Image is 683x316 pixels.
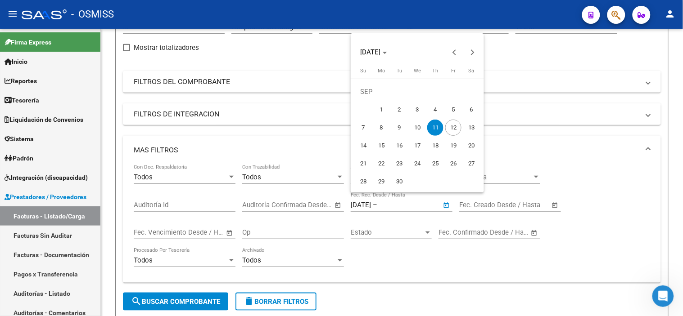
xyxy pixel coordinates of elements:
[445,156,461,172] span: 26
[446,43,464,61] button: Previous month
[451,68,456,74] span: Fr
[409,102,425,118] span: 3
[354,119,372,137] button: September 7, 2025
[390,137,408,155] button: September 16, 2025
[652,285,674,307] iframe: Intercom live chat
[354,155,372,173] button: September 21, 2025
[463,120,479,136] span: 13
[372,155,390,173] button: September 22, 2025
[427,102,443,118] span: 4
[445,138,461,154] span: 19
[445,120,461,136] span: 12
[390,119,408,137] button: September 9, 2025
[426,119,444,137] button: September 11, 2025
[372,173,390,191] button: September 29, 2025
[354,83,480,101] td: SEP
[414,68,421,74] span: We
[360,48,380,56] span: [DATE]
[355,174,371,190] span: 28
[408,155,426,173] button: September 24, 2025
[463,102,479,118] span: 6
[390,155,408,173] button: September 23, 2025
[391,102,407,118] span: 2
[391,156,407,172] span: 23
[355,120,371,136] span: 7
[444,101,462,119] button: September 5, 2025
[391,120,407,136] span: 9
[357,44,391,60] button: Choose month and year
[354,173,372,191] button: September 28, 2025
[444,137,462,155] button: September 19, 2025
[463,138,479,154] span: 20
[426,101,444,119] button: September 4, 2025
[408,119,426,137] button: September 10, 2025
[354,137,372,155] button: September 14, 2025
[378,68,385,74] span: Mo
[373,102,389,118] span: 1
[361,68,366,74] span: Su
[427,156,443,172] span: 25
[373,156,389,172] span: 22
[372,119,390,137] button: September 8, 2025
[408,101,426,119] button: September 3, 2025
[391,138,407,154] span: 16
[445,102,461,118] span: 5
[427,120,443,136] span: 11
[427,138,443,154] span: 18
[408,137,426,155] button: September 17, 2025
[444,155,462,173] button: September 26, 2025
[397,68,402,74] span: Tu
[409,138,425,154] span: 17
[433,68,439,74] span: Th
[462,101,480,119] button: September 6, 2025
[462,155,480,173] button: September 27, 2025
[426,155,444,173] button: September 25, 2025
[464,43,482,61] button: Next month
[373,138,389,154] span: 15
[462,137,480,155] button: September 20, 2025
[426,137,444,155] button: September 18, 2025
[463,156,479,172] span: 27
[391,174,407,190] span: 30
[409,120,425,136] span: 10
[373,120,389,136] span: 8
[372,101,390,119] button: September 1, 2025
[462,119,480,137] button: September 13, 2025
[355,156,371,172] span: 21
[444,119,462,137] button: September 12, 2025
[372,137,390,155] button: September 15, 2025
[409,156,425,172] span: 24
[355,138,371,154] span: 14
[390,173,408,191] button: September 30, 2025
[469,68,475,74] span: Sa
[373,174,389,190] span: 29
[390,101,408,119] button: September 2, 2025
